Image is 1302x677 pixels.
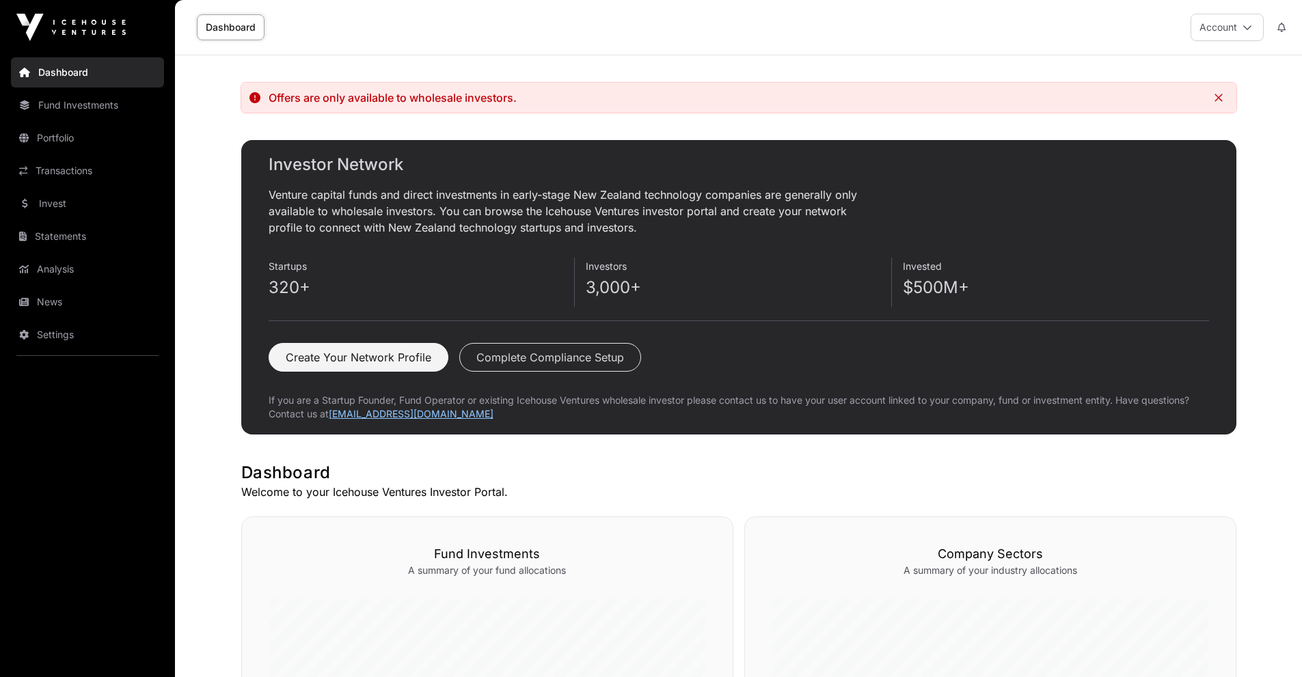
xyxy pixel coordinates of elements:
h2: Investor Network [269,154,1209,176]
a: Invest [11,189,164,219]
a: Transactions [11,156,164,186]
h3: Company Sectors [772,544,1208,564]
a: News [11,287,164,317]
p: Welcome to your Icehouse Ventures Investor Portal. [241,484,1236,500]
a: Portfolio [11,123,164,153]
p: A summary of your industry allocations [772,564,1208,577]
p: A summary of your fund allocations [269,564,705,577]
span: Invested [903,260,942,272]
a: Fund Investments [11,90,164,120]
span: Startups [269,260,307,272]
p: Venture capital funds and direct investments in early-stage New Zealand technology companies are ... [269,186,881,236]
a: Settings [11,320,164,350]
a: Statements [11,221,164,251]
h1: Dashboard [241,462,1236,484]
button: Account [1191,14,1264,41]
button: Close [1209,88,1228,107]
h3: Fund Investments [269,544,705,564]
a: [EMAIL_ADDRESS][DOMAIN_NAME] [329,408,493,419]
span: Investors [586,260,627,272]
button: Complete Compliance Setup [459,343,641,372]
a: Dashboard [11,57,164,87]
div: Offers are only available to wholesale investors. [269,91,517,105]
img: Icehouse Ventures Logo [16,14,126,41]
p: 320+ [269,277,574,299]
a: Dashboard [197,14,265,40]
p: 3,000+ [586,277,891,299]
a: Analysis [11,254,164,284]
p: If you are a Startup Founder, Fund Operator or existing Icehouse Ventures wholesale investor plea... [269,393,1209,421]
button: Create Your Network Profile [269,343,448,372]
p: $500M+ [903,277,1209,299]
